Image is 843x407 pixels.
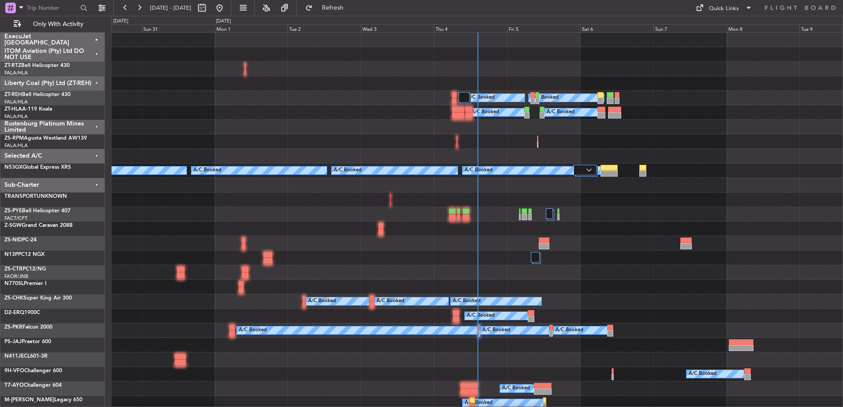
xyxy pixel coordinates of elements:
[547,106,574,119] div: A/C Booked
[465,164,492,177] div: A/C Booked
[4,237,37,243] a: ZS-NIDPC-24
[4,142,28,149] a: FALA/HLA
[453,295,481,308] div: A/C Booked
[4,252,45,257] a: N13PPC12 NGX
[4,99,28,105] a: FALA/HLA
[23,21,93,27] span: Only With Activity
[4,113,28,120] a: FALA/HLA
[4,63,70,68] a: ZT-RTZBell Helicopter 430
[4,107,52,112] a: ZT-HLAA-119 Koala
[4,325,52,330] a: ZS-PKRFalcon 2000
[4,310,40,315] a: D2-ERQ1900C
[4,368,24,374] span: 9H-VFO
[142,24,215,32] div: Sun 31
[10,17,96,31] button: Only With Activity
[434,24,507,32] div: Thu 4
[4,223,22,228] span: Z-SGW
[4,237,22,243] span: ZS-NID
[215,24,288,32] div: Mon 1
[467,309,495,322] div: A/C Booked
[4,92,22,97] span: ZT-REH
[27,1,78,15] input: Trip Number
[239,324,267,337] div: A/C Booked
[113,18,128,25] div: [DATE]
[314,5,351,11] span: Refresh
[580,24,653,32] div: Sat 6
[4,208,71,214] a: ZS-PYEBell Helicopter 407
[4,339,22,344] span: PS-JAJ
[4,397,82,403] a: M-[PERSON_NAME]Legacy 650
[194,164,221,177] div: A/C Booked
[507,24,580,32] div: Fri 5
[653,24,727,32] div: Sun 7
[4,281,24,286] span: N770SL
[709,4,739,13] div: Quick Links
[482,324,510,337] div: A/C Booked
[4,266,22,272] span: ZS-CTR
[4,296,72,301] a: ZS-CHKSuper King Air 300
[4,354,24,359] span: N411JE
[4,70,28,76] a: FALA/HLA
[4,397,54,403] span: M-[PERSON_NAME]
[4,339,51,344] a: PS-JAJPraetor 600
[216,18,231,25] div: [DATE]
[4,281,46,286] a: N770SLPremier I
[691,1,757,15] button: Quick Links
[4,63,21,68] span: ZT-RTZ
[4,223,73,228] a: Z-SGWGrand Caravan 208B
[727,24,800,32] div: Mon 8
[4,215,27,222] a: FACT/CPT
[301,1,354,15] button: Refresh
[4,266,46,272] a: ZS-CTRPC12/NG
[471,106,499,119] div: A/C Booked
[4,325,22,330] span: ZS-PKR
[4,136,24,141] span: ZS-RPM
[377,295,404,308] div: A/C Booked
[4,136,87,141] a: ZS-RPMAgusta Westland AW139
[4,165,22,170] span: N53GX
[4,107,22,112] span: ZT-HLA
[287,24,361,32] div: Tue 2
[4,165,71,170] a: N53GXGlobal Express XRS
[531,91,559,104] div: A/C Booked
[361,24,434,32] div: Wed 3
[4,252,18,257] span: N13P
[4,310,24,315] span: D2-ERQ
[4,208,22,214] span: ZS-PYE
[308,295,336,308] div: A/C Booked
[4,92,71,97] a: ZT-REHBell Helicopter 430
[4,368,62,374] a: 9H-VFOChallenger 600
[4,194,67,199] a: TRANSPORTUNKNOWN
[502,382,530,395] div: A/C Booked
[4,296,23,301] span: ZS-CHK
[4,383,24,388] span: T7-AYO
[4,194,37,199] span: TRANSPORT
[586,168,592,172] img: arrow-gray.svg
[334,164,362,177] div: A/C Booked
[4,383,62,388] a: T7-AYOChallenger 604
[467,91,495,104] div: A/C Booked
[689,367,716,381] div: A/C Booked
[4,273,28,280] a: FAOR/JNB
[150,4,191,12] span: [DATE] - [DATE]
[556,324,583,337] div: A/C Booked
[4,354,48,359] a: N411JECL601-3R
